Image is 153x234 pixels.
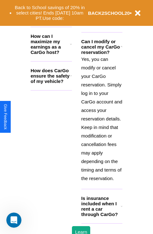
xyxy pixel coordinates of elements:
b: BACK2SCHOOL20 [88,10,130,16]
iframe: Intercom live chat [6,213,21,228]
h3: Is insurance included when I rent a car through CarGo? [81,196,121,217]
h3: Can I modify or cancel my CarGo reservation? [81,39,121,55]
h3: How does CarGo ensure the safety of my vehicle? [31,68,70,84]
div: Give Feedback [3,104,8,130]
h3: How can I maximize my earnings as a CarGo host? [31,33,70,55]
button: Back to School savings of 20% in select cities! Ends [DATE] 10am PT.Use code: [12,3,88,23]
p: Yes, you can modify or cancel your CarGo reservation. Simply log in to your CarGo account and acc... [81,55,123,183]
